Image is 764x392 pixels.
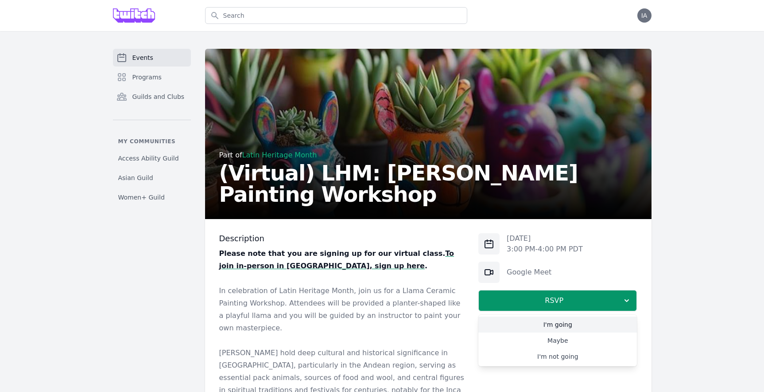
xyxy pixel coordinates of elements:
[507,233,583,244] p: [DATE]
[113,189,191,205] a: Women+ Guild
[242,151,317,159] a: Latin Heritage Month
[113,68,191,86] a: Programs
[118,154,179,163] span: Access Ability Guild
[507,268,551,276] a: Google Meet
[113,8,155,23] img: Grove
[205,7,467,24] input: Search
[132,53,153,62] span: Events
[118,193,165,202] span: Women+ Guild
[486,295,622,306] span: RSVP
[637,8,652,23] button: IA
[113,138,191,145] p: My communities
[132,73,162,82] span: Programs
[507,244,583,255] p: 3:00 PM - 4:00 PM PDT
[219,285,465,334] p: In celebration of Latin Heritage Month, join us for a Llama Ceramic Painting Workshop. Attendees ...
[219,233,465,244] h3: Description
[478,290,637,311] button: RSVP
[478,315,637,366] div: RSVP
[219,150,637,161] div: Part of
[113,49,191,205] nav: Sidebar
[113,170,191,186] a: Asian Guild
[425,262,427,270] strong: .
[219,162,637,205] h2: (Virtual) LHM: [PERSON_NAME] Painting Workshop
[118,173,153,182] span: Asian Guild
[132,92,185,101] span: Guilds and Clubs
[478,349,637,365] a: I'm not going
[113,49,191,67] a: Events
[113,150,191,166] a: Access Ability Guild
[113,88,191,106] a: Guilds and Clubs
[478,333,637,349] a: Maybe
[219,249,446,258] strong: Please note that you are signing up for our virtual class.
[478,317,637,333] a: I'm going
[641,12,648,19] span: IA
